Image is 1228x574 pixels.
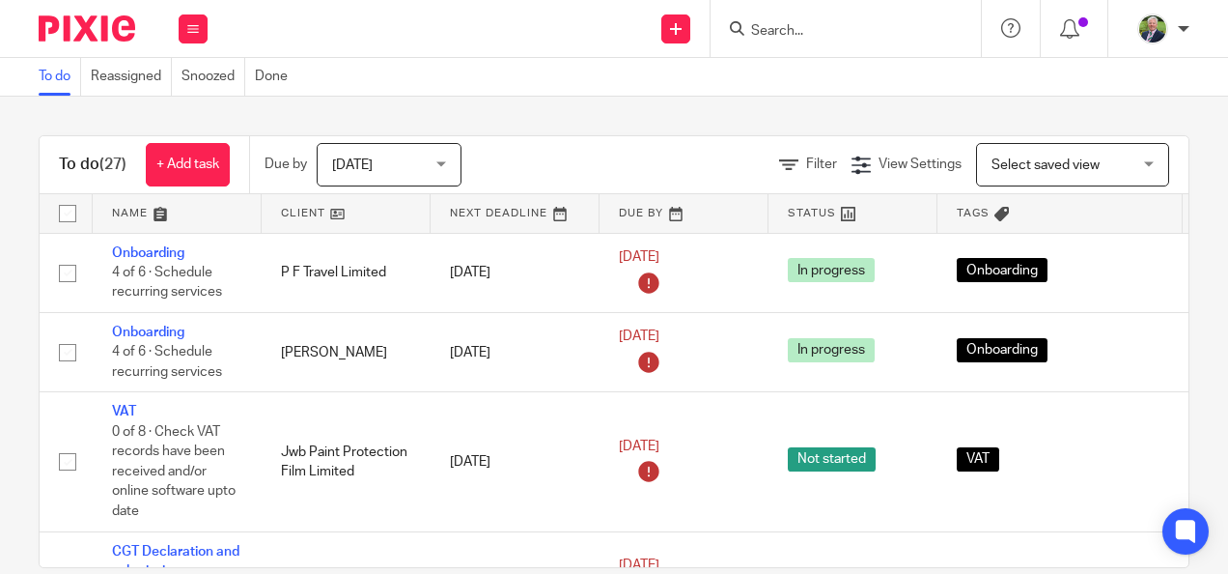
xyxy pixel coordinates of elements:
span: Onboarding [957,258,1047,282]
a: + Add task [146,143,230,187]
a: Onboarding [112,326,184,339]
img: LEETAYLOR-HIGHRES-1.jpg [1137,14,1168,44]
span: [DATE] [619,559,659,572]
span: Select saved view [991,158,1100,172]
span: Tags [957,208,990,218]
span: [DATE] [332,158,373,172]
p: Due by [265,155,307,174]
span: In progress [788,258,875,282]
span: Not started [788,447,876,472]
td: [PERSON_NAME] [262,312,431,391]
span: In progress [788,338,875,362]
a: VAT [112,405,136,418]
a: To do [39,58,81,96]
img: Pixie [39,15,135,42]
a: Snoozed [181,58,245,96]
h1: To do [59,155,126,175]
span: Onboarding [957,338,1047,362]
span: [DATE] [619,440,659,453]
a: Reassigned [91,58,172,96]
input: Search [749,23,923,41]
td: [DATE] [431,392,600,531]
td: Jwb Paint Protection Film Limited [262,392,431,531]
span: (27) [99,157,126,172]
span: 4 of 6 · Schedule recurring services [112,266,222,300]
td: [DATE] [431,312,600,391]
td: [DATE] [431,233,600,312]
span: [DATE] [619,330,659,344]
td: P F Travel Limited [262,233,431,312]
span: 0 of 8 · Check VAT records have been received and/or online software upto date [112,425,236,518]
span: Filter [806,158,837,171]
a: Onboarding [112,246,184,260]
span: View Settings [879,158,962,171]
span: 4 of 6 · Schedule recurring services [112,346,222,380]
a: Done [255,58,297,96]
span: VAT [957,447,999,472]
span: [DATE] [619,250,659,264]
